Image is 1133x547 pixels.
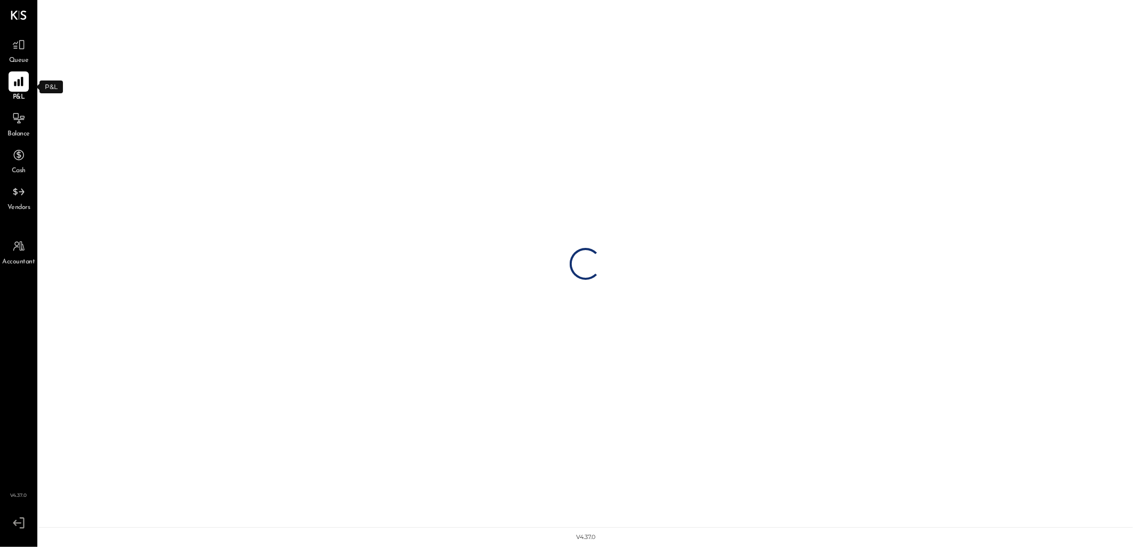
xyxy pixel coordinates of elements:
a: Vendors [1,182,37,213]
span: Balance [7,130,30,139]
span: P&L [13,93,25,102]
span: Cash [12,166,26,176]
div: v 4.37.0 [576,533,595,542]
div: P&L [39,81,63,93]
span: Queue [9,56,29,66]
a: Accountant [1,236,37,267]
span: Accountant [3,258,35,267]
span: Vendors [7,203,30,213]
a: P&L [1,71,37,102]
a: Balance [1,108,37,139]
a: Queue [1,35,37,66]
a: Cash [1,145,37,176]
